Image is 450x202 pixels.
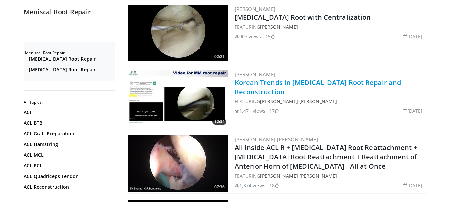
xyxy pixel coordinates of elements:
[24,184,114,190] a: ACL Reconstruction
[29,56,114,62] a: [MEDICAL_DATA] Root Repair
[260,24,298,30] a: [PERSON_NAME]
[235,78,401,96] a: Korean Trends in [MEDICAL_DATA] Root Repair and Reconstruction
[260,98,337,104] a: [PERSON_NAME] [PERSON_NAME]
[25,50,115,56] h2: Meniscal Root Repair
[24,130,114,137] a: ACL Graft Preparation
[403,182,423,189] li: [DATE]
[24,8,117,16] h2: Meniscal Root Repair
[212,119,226,125] span: 12:34
[235,182,265,189] li: 1,374 views
[235,6,276,12] a: [PERSON_NAME]
[128,5,228,61] img: d1520987-9af8-4aa3-9177-d3219d1484ed.300x170_q85_crop-smart_upscale.jpg
[269,182,279,189] li: 18
[24,120,114,126] a: ACL BTB
[24,162,114,169] a: ACL PCL
[235,107,265,114] li: 1,471 views
[235,172,425,179] div: FEATURING
[235,98,425,105] div: FEATURING
[212,54,226,60] span: 02:21
[128,70,228,126] img: 82f01733-ef7d-4ce7-8005-5c7f6b28c860.300x170_q85_crop-smart_upscale.jpg
[235,71,276,78] a: [PERSON_NAME]
[24,100,115,105] h2: All Topics:
[24,194,114,201] a: ACL Repair
[235,13,371,22] a: [MEDICAL_DATA] Root with Centralization
[24,109,114,116] a: ACI
[24,141,114,148] a: ACL Hamstring
[212,184,226,190] span: 07:36
[235,136,318,143] a: [PERSON_NAME] [PERSON_NAME]
[128,135,228,192] a: 07:36
[128,5,228,61] a: 02:21
[235,143,417,171] a: All Inside ACL R + [MEDICAL_DATA] Root Reattachment + [MEDICAL_DATA] Root Reattachment + Reattach...
[403,33,423,40] li: [DATE]
[24,173,114,180] a: ACL Quadriceps Tendon
[128,70,228,126] a: 12:34
[29,66,114,73] a: [MEDICAL_DATA] Root Repair
[265,33,275,40] li: 15
[403,107,423,114] li: [DATE]
[128,135,228,192] img: cd195bcd-d63c-4258-ace8-c19afbac0d9e.300x170_q85_crop-smart_upscale.jpg
[235,33,261,40] li: 907 views
[260,173,337,179] a: [PERSON_NAME] [PERSON_NAME]
[235,23,425,30] div: FEATURING
[269,107,279,114] li: 17
[24,152,114,158] a: ACL MCL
